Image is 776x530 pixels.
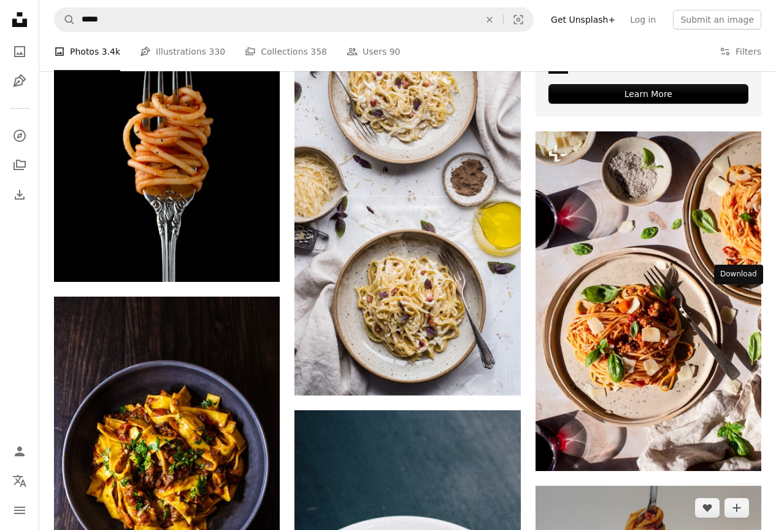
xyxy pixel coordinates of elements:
button: Search Unsplash [55,8,75,31]
a: Explore [7,123,32,148]
a: Photos [7,39,32,64]
span: 90 [390,45,401,58]
button: Visual search [504,8,533,31]
a: Illustrations [7,69,32,93]
a: Log in / Sign up [7,439,32,464]
button: Menu [7,498,32,523]
a: Log in [623,10,663,29]
span: 330 [209,45,226,58]
a: fork with spaghetti [54,134,280,146]
a: pasta on plate with fork [294,220,520,231]
button: Clear [476,8,503,31]
a: pasta dish on black ceramic bowl [54,461,280,472]
a: Illustrations 330 [140,32,225,71]
div: Download [714,265,763,284]
button: Language [7,469,32,493]
a: Get Unsplash+ [544,10,623,29]
a: Home — Unsplash [7,7,32,34]
div: Learn More [548,84,748,104]
button: Filters [720,32,761,71]
button: Submit an image [673,10,761,29]
img: pasta on plate with fork [294,57,520,396]
a: Users 90 [347,32,401,71]
form: Find visuals sitewide [54,7,534,32]
button: Add to Collection [724,498,749,518]
img: two plates of spaghetti with sauce and cheese [536,131,761,471]
span: 358 [310,45,327,58]
a: Collections 358 [245,32,327,71]
a: Download History [7,182,32,207]
a: Collections [7,153,32,177]
button: Like [695,498,720,518]
a: two plates of spaghetti with sauce and cheese [536,295,761,306]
